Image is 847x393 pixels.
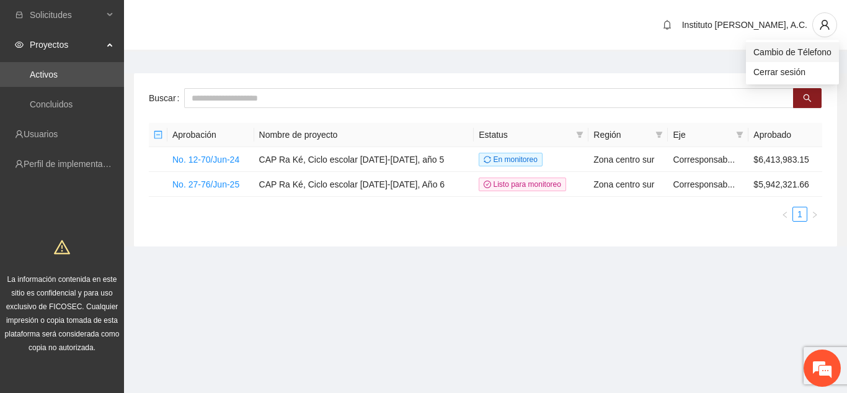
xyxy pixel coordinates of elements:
[30,32,103,57] span: Proyectos
[748,123,822,147] th: Aprobado
[254,172,474,197] td: CAP Ra Ké, Ciclo escolar [DATE]-[DATE], Año 6
[167,123,254,147] th: Aprobación
[254,123,474,147] th: Nombre de proyecto
[15,40,24,49] span: eye
[479,128,571,142] span: Estatus
[154,130,162,139] span: minus-square
[736,131,743,138] span: filter
[588,172,668,197] td: Zona centro sur
[5,275,120,352] span: La información contenida en este sitio es confidencial y para uso exclusivo de FICOSEC. Cualquier...
[778,207,792,222] button: left
[588,147,668,172] td: Zona centro sur
[54,239,70,255] span: warning
[792,207,807,222] li: 1
[479,178,566,191] span: Listo para monitoreo
[172,155,239,165] a: No. 12-70/Jun-24
[778,207,792,222] li: Previous Page
[673,179,735,189] span: Corresponsab...
[30,70,58,79] a: Activos
[682,20,807,30] span: Instituto [PERSON_NAME], A.C.
[14,62,32,81] div: Volver atrás en la navegación
[812,12,837,37] button: user
[781,211,789,219] span: left
[734,125,746,144] span: filter
[803,94,812,104] span: search
[793,207,807,221] a: 1
[793,88,822,108] button: search
[24,129,58,139] a: Usuarios
[658,20,676,30] span: bell
[172,179,239,189] a: No. 27-76/Jun-25
[807,207,822,222] li: Next Page
[673,155,735,165] span: Corresponsab...
[811,211,818,219] span: right
[655,131,663,138] span: filter
[149,88,184,108] label: Buscar
[203,6,233,36] div: Minimizar ventana de chat en vivo
[576,131,583,138] span: filter
[479,153,543,166] span: En monitoreo
[813,19,836,30] span: user
[673,128,731,142] span: Eje
[24,159,120,169] a: Perfil de implementadora
[6,261,236,305] textarea: Escriba su mensaje y pulse “Intro”
[748,147,822,172] td: $6,413,983.15
[30,2,103,27] span: Solicitudes
[254,147,474,172] td: CAP Ra Ké, Ciclo escolar [DATE]-[DATE], año 5
[83,64,227,79] div: Chatee con nosotros ahora
[748,172,822,197] td: $5,942,321.66
[72,127,171,253] span: Estamos en línea.
[593,128,650,142] span: Región
[574,125,586,144] span: filter
[30,99,73,109] a: Concluidos
[484,156,491,163] span: sync
[653,125,665,144] span: filter
[657,15,677,35] button: bell
[753,45,831,59] span: Cambio de Télefono
[484,181,491,188] span: check-circle
[807,207,822,222] button: right
[753,65,831,79] span: Cerrar sesión
[15,11,24,19] span: inbox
